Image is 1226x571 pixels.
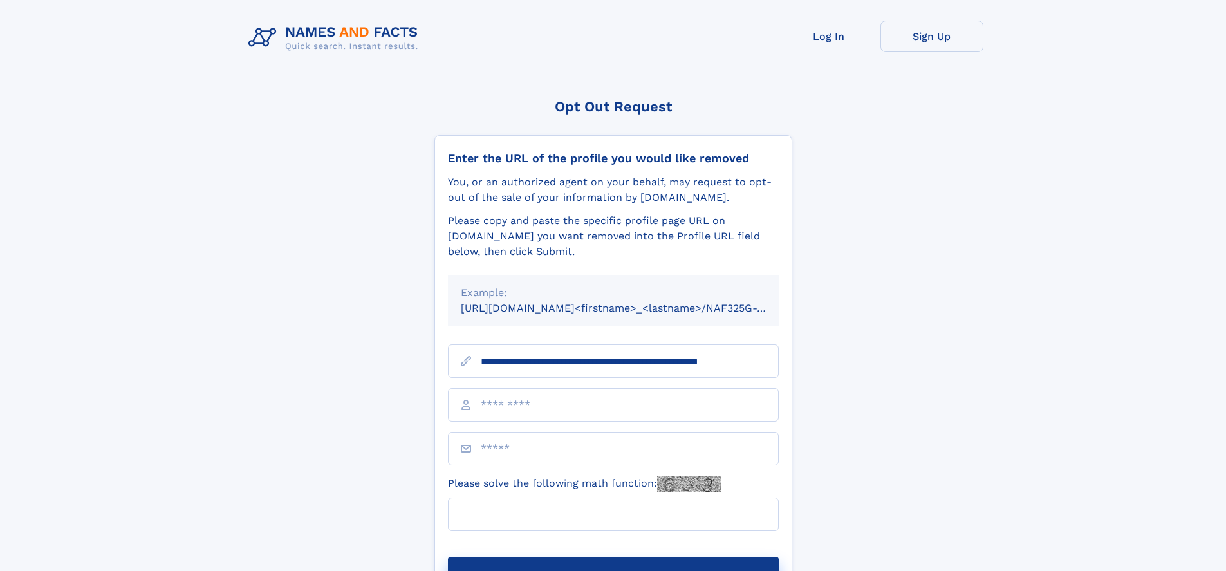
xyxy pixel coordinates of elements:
label: Please solve the following math function: [448,476,721,492]
a: Log In [777,21,880,52]
div: Example: [461,285,766,301]
img: Logo Names and Facts [243,21,429,55]
small: [URL][DOMAIN_NAME]<firstname>_<lastname>/NAF325G-xxxxxxxx [461,302,803,314]
div: Opt Out Request [434,98,792,115]
div: Please copy and paste the specific profile page URL on [DOMAIN_NAME] you want removed into the Pr... [448,213,779,259]
div: Enter the URL of the profile you would like removed [448,151,779,165]
div: You, or an authorized agent on your behalf, may request to opt-out of the sale of your informatio... [448,174,779,205]
a: Sign Up [880,21,983,52]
